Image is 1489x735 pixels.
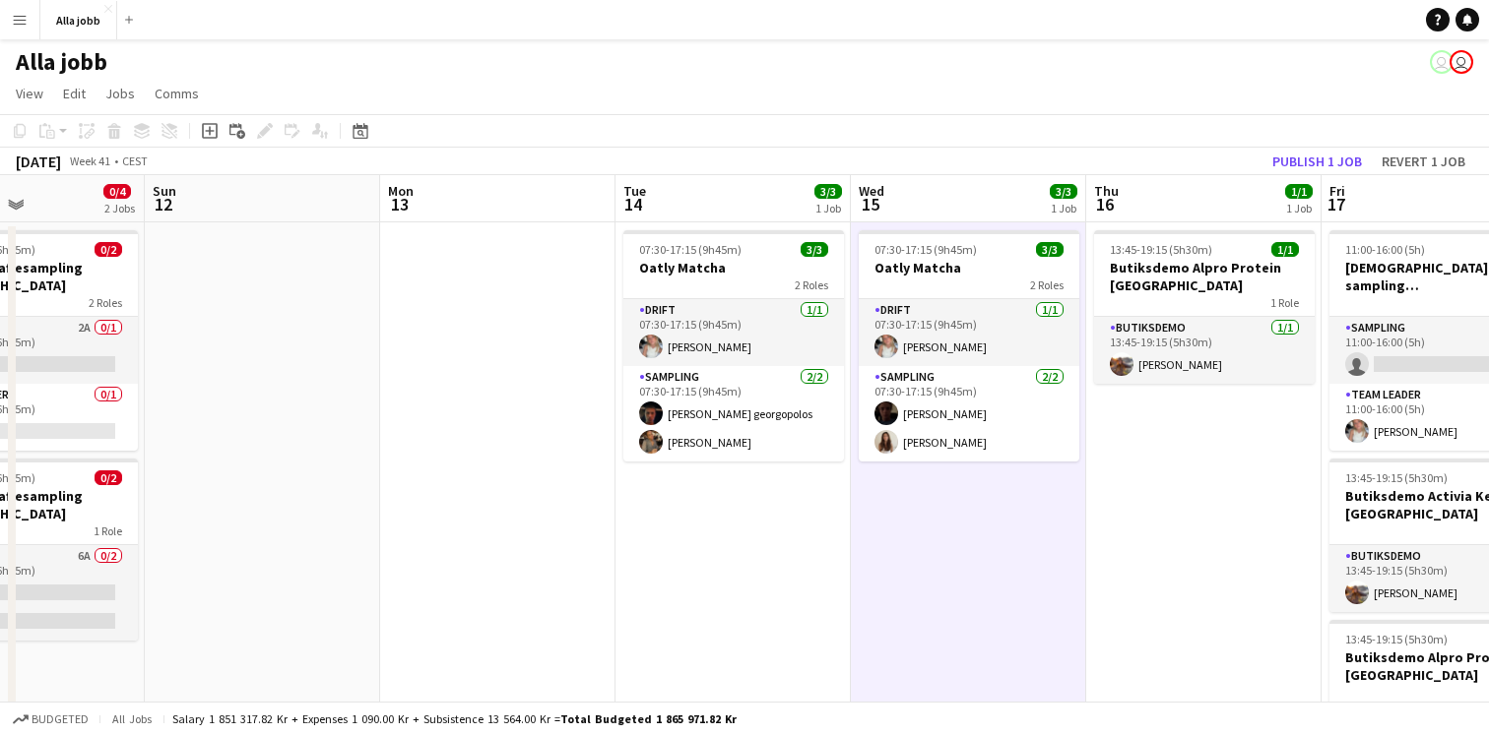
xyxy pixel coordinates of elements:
app-card-role: Drift1/107:30-17:15 (9h45m)[PERSON_NAME] [859,299,1079,366]
span: 13:45-19:15 (5h30m) [1345,470,1448,485]
span: 2 Roles [89,295,122,310]
a: Jobs [97,81,143,106]
span: 0/2 [95,470,122,485]
span: View [16,85,43,102]
span: Tue [623,182,646,200]
app-card-role: Sampling2/207:30-17:15 (9h45m)[PERSON_NAME][PERSON_NAME] [859,366,1079,461]
span: 11:00-16:00 (5h) [1345,242,1425,257]
div: Salary 1 851 317.82 kr + Expenses 1 090.00 kr + Subsistence 13 564.00 kr = [172,711,737,726]
span: 2 Roles [1030,277,1064,292]
app-job-card: 13:45-19:15 (5h30m)1/1Butiksdemo Alpro Protein [GEOGRAPHIC_DATA]1 RoleButiksdemo1/113:45-19:15 (5... [1094,230,1315,384]
a: Comms [147,81,207,106]
button: Alla jobb [40,1,117,39]
app-card-role: Drift1/107:30-17:15 (9h45m)[PERSON_NAME] [623,299,844,366]
button: Publish 1 job [1264,149,1370,174]
h3: Oatly Matcha [859,259,1079,276]
div: 1 Job [815,201,841,215]
span: 17 [1327,193,1345,215]
span: 3/3 [814,184,842,199]
div: 1 Job [1051,201,1076,215]
span: 07:30-17:15 (9h45m) [639,242,742,257]
app-job-card: 07:30-17:15 (9h45m)3/3Oatly Matcha2 RolesDrift1/107:30-17:15 (9h45m)[PERSON_NAME]Sampling2/207:30... [859,230,1079,461]
span: Fri [1329,182,1345,200]
span: 1 Role [94,523,122,538]
span: All jobs [108,711,156,726]
span: 0/2 [95,242,122,257]
h3: Oatly Matcha [623,259,844,276]
span: Total Budgeted 1 865 971.82 kr [560,711,737,726]
span: 0/4 [103,184,131,199]
app-user-avatar: August Löfgren [1430,50,1454,74]
span: Sun [153,182,176,200]
div: 1 Job [1286,201,1312,215]
app-job-card: 07:30-17:15 (9h45m)3/3Oatly Matcha2 RolesDrift1/107:30-17:15 (9h45m)[PERSON_NAME]Sampling2/207:30... [623,230,844,461]
span: 3/3 [1050,184,1077,199]
span: Mon [388,182,414,200]
app-card-role: Butiksdemo1/113:45-19:15 (5h30m)[PERSON_NAME] [1094,317,1315,384]
span: 1/1 [1271,242,1299,257]
span: Week 41 [65,153,114,168]
span: 3/3 [1036,242,1064,257]
span: 1 Role [1270,295,1299,310]
span: 12 [150,193,176,215]
div: [DATE] [16,152,61,171]
span: 07:30-17:15 (9h45m) [874,242,977,257]
span: 14 [620,193,646,215]
span: 16 [1091,193,1119,215]
span: 2 Roles [795,277,828,292]
app-card-role: Sampling2/207:30-17:15 (9h45m)[PERSON_NAME] georgopolos[PERSON_NAME] [623,366,844,461]
h1: Alla jobb [16,47,107,77]
div: CEST [122,153,148,168]
button: Budgeted [10,708,92,730]
app-user-avatar: Emil Hasselberg [1450,50,1473,74]
span: Budgeted [32,712,89,726]
span: Comms [155,85,199,102]
a: View [8,81,51,106]
span: Edit [63,85,86,102]
span: 13:45-19:15 (5h30m) [1345,632,1448,646]
span: Wed [859,182,884,200]
span: 15 [856,193,884,215]
span: 3/3 [801,242,828,257]
span: 13 [385,193,414,215]
span: Thu [1094,182,1119,200]
h3: Butiksdemo Alpro Protein [GEOGRAPHIC_DATA] [1094,259,1315,294]
span: 13:45-19:15 (5h30m) [1110,242,1212,257]
button: Revert 1 job [1374,149,1473,174]
span: 1/1 [1285,184,1313,199]
a: Edit [55,81,94,106]
span: Jobs [105,85,135,102]
div: 2 Jobs [104,201,135,215]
